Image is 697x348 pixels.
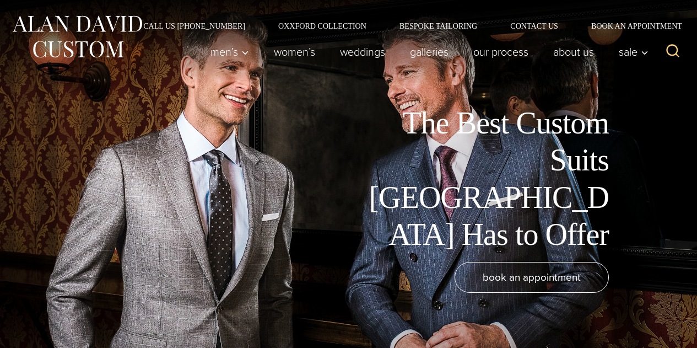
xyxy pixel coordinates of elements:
a: weddings [328,41,398,63]
nav: Primary Navigation [198,41,655,63]
a: Book an Appointment [575,22,686,30]
span: Sale [619,46,649,57]
a: book an appointment [455,262,609,293]
a: Bespoke Tailoring [383,22,494,30]
a: About Us [541,41,607,63]
img: Alan David Custom [11,12,143,61]
a: Women’s [262,41,328,63]
a: Contact Us [494,22,575,30]
span: Men’s [210,46,249,57]
a: Oxxford Collection [262,22,383,30]
a: Our Process [461,41,541,63]
a: Galleries [398,41,461,63]
button: View Search Form [660,39,686,65]
span: book an appointment [483,269,581,285]
nav: Secondary Navigation [127,22,686,30]
h1: The Best Custom Suits [GEOGRAPHIC_DATA] Has to Offer [361,105,609,253]
a: Call Us [PHONE_NUMBER] [127,22,262,30]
